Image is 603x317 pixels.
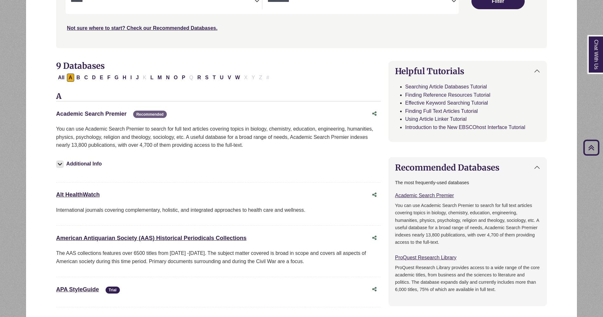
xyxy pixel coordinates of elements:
[180,74,187,82] button: Filter Results P
[389,158,547,178] button: Recommended Databases
[106,287,120,294] span: Trial
[405,108,478,114] a: Finding Full Text Articles Tutorial
[82,74,90,82] button: Filter Results C
[368,108,381,120] button: Share this database
[405,125,525,130] a: Introduction to the New EBSCOhost Interface Tutorial
[405,100,488,106] a: Effective Keyword Searching Tutorial
[56,286,99,293] a: APA StyleGuide
[105,74,112,82] button: Filter Results F
[581,143,601,152] a: Back to Top
[56,191,100,198] a: Alt HealthWatch
[56,74,66,82] button: All
[395,255,457,260] a: ProQuest Research Library
[233,74,242,82] button: Filter Results W
[56,249,381,265] p: The AAS collections features over 6500 titles from [DATE] -[DATE]. The subject matter covered is ...
[56,159,104,168] button: Additional Info
[395,179,540,186] p: The most frequently-used databases
[90,74,98,82] button: Filter Results D
[196,74,203,82] button: Filter Results R
[405,92,490,98] a: Finding Reference Resources Tutorial
[156,74,164,82] button: Filter Results M
[67,25,217,31] a: Not sure where to start? Check our Recommended Databases.
[56,92,381,101] h3: A
[56,206,381,214] p: International journals covering complementary, holistic, and integrated approaches to health care...
[56,111,126,117] a: Academic Search Premier
[211,74,218,82] button: Filter Results T
[56,125,381,149] p: You can use Academic Search Premier to search for full text articles covering topics in biology, ...
[203,74,211,82] button: Filter Results S
[56,235,247,241] a: American Antiquarian Society (AAS) Historical Periodicals Collections
[226,74,233,82] button: Filter Results V
[134,74,141,82] button: Filter Results J
[148,74,155,82] button: Filter Results L
[368,283,381,295] button: Share this database
[56,61,105,71] span: 9 Databases
[98,74,105,82] button: Filter Results E
[56,74,272,80] div: Alpha-list to filter by first letter of database name
[121,74,128,82] button: Filter Results H
[128,74,133,82] button: Filter Results I
[395,264,540,293] p: ProQuest Research Library provides access to a wide range of the core academic titles, from busin...
[218,74,226,82] button: Filter Results U
[67,74,75,82] button: Filter Results A
[133,111,167,118] span: Recommended
[172,74,179,82] button: Filter Results O
[405,84,487,89] a: Searching Article Databases Tutorial
[368,232,381,244] button: Share this database
[368,189,381,201] button: Share this database
[395,202,540,246] p: You can use Academic Search Premier to search for full text articles covering topics in biology, ...
[113,74,120,82] button: Filter Results G
[405,116,467,122] a: Using Article Linker Tutorial
[164,74,172,82] button: Filter Results N
[75,74,82,82] button: Filter Results B
[395,193,454,198] a: Academic Search Premier
[389,61,547,81] button: Helpful Tutorials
